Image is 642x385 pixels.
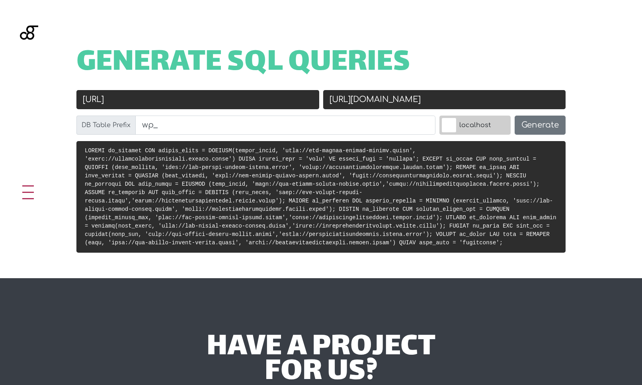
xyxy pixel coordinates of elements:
[76,90,319,109] input: Old URL
[20,26,38,85] img: Blackgate
[515,116,566,135] button: Generate
[135,116,435,135] input: wp_
[323,90,566,109] input: New URL
[76,51,410,76] span: Generate SQL Queries
[76,116,136,135] label: DB Table Prefix
[85,147,556,246] code: LOREMI do_sitamet CON adipis_elits = DOEIUSM(tempor_incid, 'utla://etd-magnaa-enimad-minimv.quisn...
[439,116,511,135] label: localhost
